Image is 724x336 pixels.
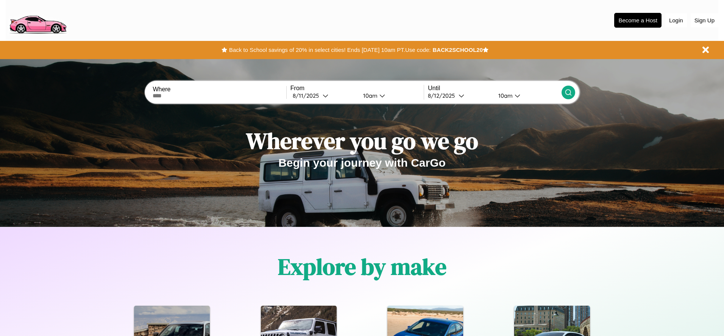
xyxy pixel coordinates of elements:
label: From [290,85,424,92]
button: Become a Host [614,13,662,28]
div: 8 / 11 / 2025 [293,92,323,99]
button: Login [665,13,687,27]
h1: Explore by make [278,251,446,282]
button: 10am [492,92,561,100]
button: 8/11/2025 [290,92,357,100]
div: 10am [495,92,515,99]
button: 10am [357,92,424,100]
img: logo [6,4,70,36]
div: 10am [359,92,379,99]
button: Back to School savings of 20% in select cities! Ends [DATE] 10am PT.Use code: [227,45,432,55]
label: Where [153,86,286,93]
label: Until [428,85,561,92]
div: 8 / 12 / 2025 [428,92,459,99]
button: Sign Up [691,13,718,27]
b: BACK2SCHOOL20 [432,47,483,53]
